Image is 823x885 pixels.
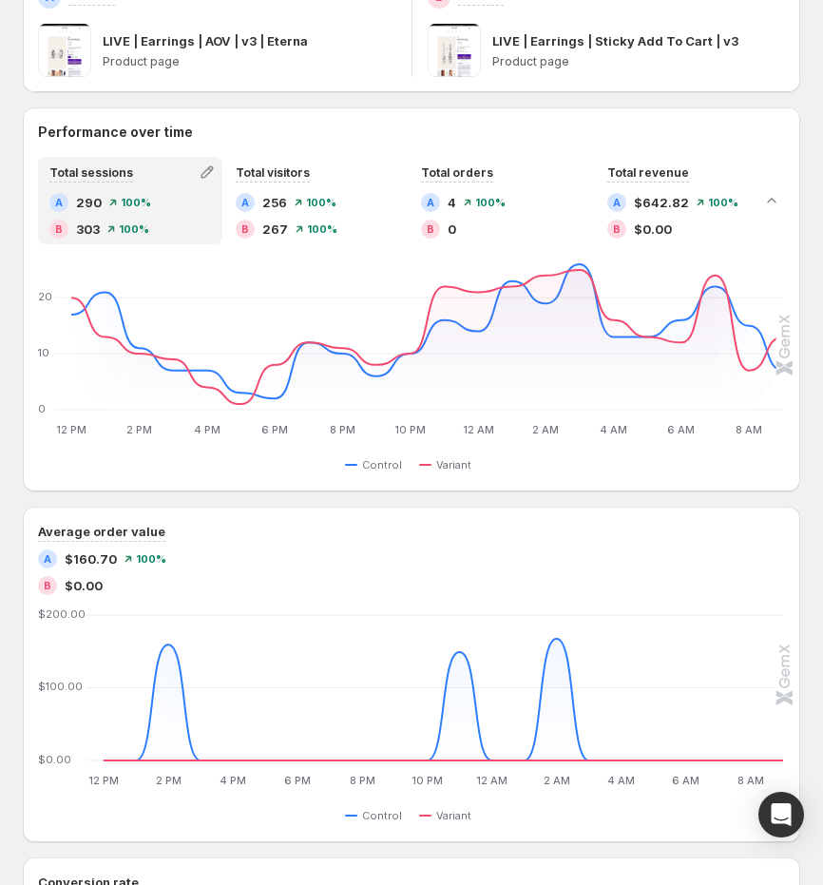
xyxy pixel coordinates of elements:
[103,54,396,69] p: Product page
[88,774,119,787] text: 12 PM
[65,549,117,568] span: $160.70
[448,193,456,212] span: 4
[76,220,100,239] span: 303
[38,123,785,142] h2: Performance over time
[634,193,689,212] span: $642.82
[345,453,410,476] button: Control
[673,774,700,787] text: 6 AM
[613,197,621,208] h2: A
[448,220,456,239] span: 0
[345,804,410,827] button: Control
[136,553,166,565] span: 100 %
[613,223,621,235] h2: B
[737,423,763,436] text: 8 AM
[38,753,71,766] text: $0.00
[241,223,249,235] h2: B
[427,197,434,208] h2: A
[241,197,249,208] h2: A
[55,197,63,208] h2: A
[194,423,220,436] text: 4 PM
[428,24,481,77] img: LIVE | Earrings | Sticky Add To Cart | v3
[236,165,310,180] span: Total visitors
[737,774,764,787] text: 8 AM
[262,193,287,212] span: 256
[362,457,402,472] span: Control
[306,197,336,208] span: 100 %
[38,607,86,621] text: $200.00
[394,423,426,436] text: 10 PM
[600,423,627,436] text: 4 AM
[608,774,636,787] text: 4 AM
[65,576,103,595] span: $0.00
[436,808,471,823] span: Variant
[220,774,246,787] text: 4 PM
[427,223,434,235] h2: B
[44,580,51,591] h2: B
[121,197,151,208] span: 100 %
[284,774,311,787] text: 6 PM
[44,553,51,565] h2: A
[56,423,86,436] text: 12 PM
[330,423,355,436] text: 8 PM
[76,193,102,212] span: 290
[261,423,288,436] text: 6 PM
[463,423,494,436] text: 12 AM
[38,290,52,303] text: 20
[492,31,738,50] p: LIVE | Earrings | Sticky Add To Cart | v3
[758,792,804,837] div: Open Intercom Messenger
[411,774,443,787] text: 10 PM
[708,197,738,208] span: 100 %
[419,804,479,827] button: Variant
[492,54,786,69] p: Product page
[307,223,337,235] span: 100 %
[476,774,507,787] text: 12 AM
[634,220,672,239] span: $0.00
[38,24,91,77] img: LIVE | Earrings | AOV | v3 | Eterna
[119,223,149,235] span: 100 %
[544,774,570,787] text: 2 AM
[262,220,288,239] span: 267
[758,187,785,214] button: Collapse chart
[38,402,46,415] text: 0
[38,346,49,359] text: 10
[49,165,133,180] span: Total sessions
[126,423,152,436] text: 2 PM
[156,774,182,787] text: 2 PM
[103,31,308,50] p: LIVE | Earrings | AOV | v3 | Eterna
[668,423,696,436] text: 6 AM
[607,165,689,180] span: Total revenue
[38,681,83,694] text: $100.00
[362,808,402,823] span: Control
[350,774,375,787] text: 8 PM
[419,453,479,476] button: Variant
[475,197,506,208] span: 100 %
[421,165,493,180] span: Total orders
[533,423,560,436] text: 2 AM
[436,457,471,472] span: Variant
[38,522,165,541] h3: Average order value
[55,223,63,235] h2: B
